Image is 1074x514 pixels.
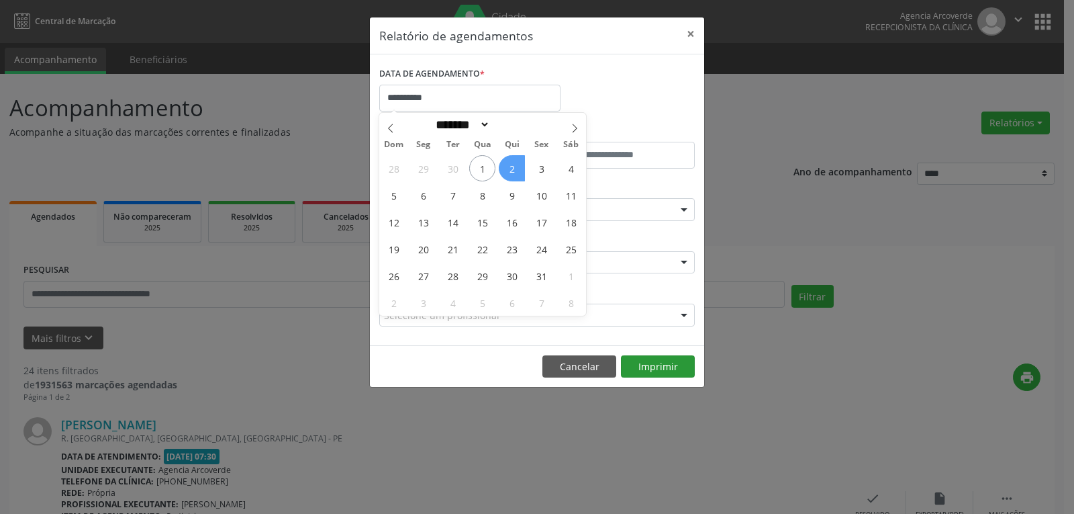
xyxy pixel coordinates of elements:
span: Setembro 29, 2025 [410,155,436,181]
span: Outubro 3, 2025 [528,155,554,181]
span: Outubro 30, 2025 [499,263,525,289]
span: Outubro 7, 2025 [440,182,466,208]
span: Seg [409,140,438,149]
span: Outubro 28, 2025 [440,263,466,289]
button: Cancelar [542,355,616,378]
span: Outubro 20, 2025 [410,236,436,262]
span: Novembro 2, 2025 [381,290,407,316]
span: Novembro 7, 2025 [528,290,554,316]
span: Selecione um profissional [384,308,499,323]
span: Outubro 13, 2025 [410,209,436,235]
span: Outubro 14, 2025 [440,209,466,235]
span: Outubro 26, 2025 [381,263,407,289]
button: Imprimir [621,355,695,378]
span: Novembro 6, 2025 [499,290,525,316]
span: Qui [497,140,527,149]
span: Outubro 19, 2025 [381,236,407,262]
span: Outubro 12, 2025 [381,209,407,235]
span: Outubro 15, 2025 [469,209,495,235]
span: Outubro 2, 2025 [499,155,525,181]
span: Outubro 17, 2025 [528,209,554,235]
span: Setembro 30, 2025 [440,155,466,181]
span: Novembro 5, 2025 [469,290,495,316]
label: DATA DE AGENDAMENTO [379,64,485,85]
span: Outubro 29, 2025 [469,263,495,289]
span: Outubro 16, 2025 [499,209,525,235]
span: Novembro 4, 2025 [440,290,466,316]
span: Outubro 4, 2025 [558,155,584,181]
span: Outubro 18, 2025 [558,209,584,235]
select: Month [431,118,490,132]
span: Outubro 9, 2025 [499,182,525,208]
span: Outubro 23, 2025 [499,236,525,262]
span: Novembro 8, 2025 [558,290,584,316]
span: Outubro 27, 2025 [410,263,436,289]
span: Novembro 1, 2025 [558,263,584,289]
input: Year [490,118,534,132]
span: Outubro 8, 2025 [469,182,495,208]
span: Outubro 21, 2025 [440,236,466,262]
span: Ter [438,140,468,149]
span: Setembro 28, 2025 [381,155,407,181]
span: Sex [527,140,556,149]
span: Novembro 3, 2025 [410,290,436,316]
span: Dom [379,140,409,149]
span: Outubro 22, 2025 [469,236,495,262]
label: ATÉ [540,121,695,142]
span: Outubro 5, 2025 [381,182,407,208]
span: Outubro 1, 2025 [469,155,495,181]
span: Outubro 24, 2025 [528,236,554,262]
button: Close [677,17,704,50]
span: Outubro 31, 2025 [528,263,554,289]
span: Outubro 10, 2025 [528,182,554,208]
span: Outubro 11, 2025 [558,182,584,208]
span: Sáb [556,140,586,149]
span: Qua [468,140,497,149]
span: Outubro 25, 2025 [558,236,584,262]
h5: Relatório de agendamentos [379,27,533,44]
span: Outubro 6, 2025 [410,182,436,208]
